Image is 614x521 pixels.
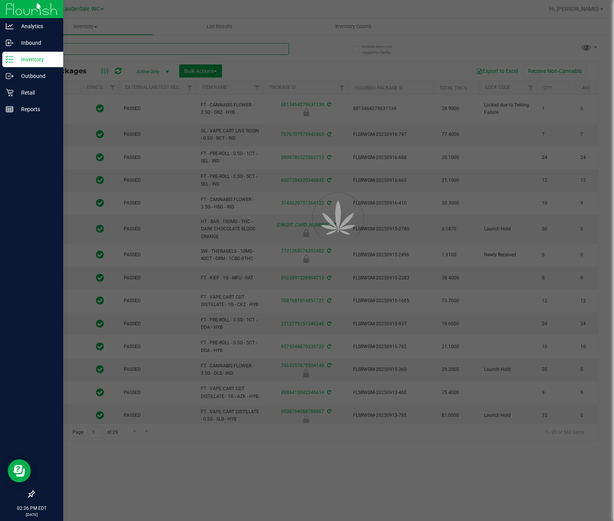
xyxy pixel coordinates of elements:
[6,105,13,113] inline-svg: Reports
[6,56,13,63] inline-svg: Inventory
[3,512,60,518] p: [DATE]
[13,105,60,114] p: Reports
[3,505,60,512] p: 02:36 PM EDT
[6,22,13,30] inline-svg: Analytics
[8,459,31,482] iframe: Resource center
[13,88,60,97] p: Retail
[13,71,60,81] p: Outbound
[13,38,60,47] p: Inbound
[6,72,13,80] inline-svg: Outbound
[6,39,13,47] inline-svg: Inbound
[13,55,60,64] p: Inventory
[6,89,13,96] inline-svg: Retail
[13,22,60,31] p: Analytics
